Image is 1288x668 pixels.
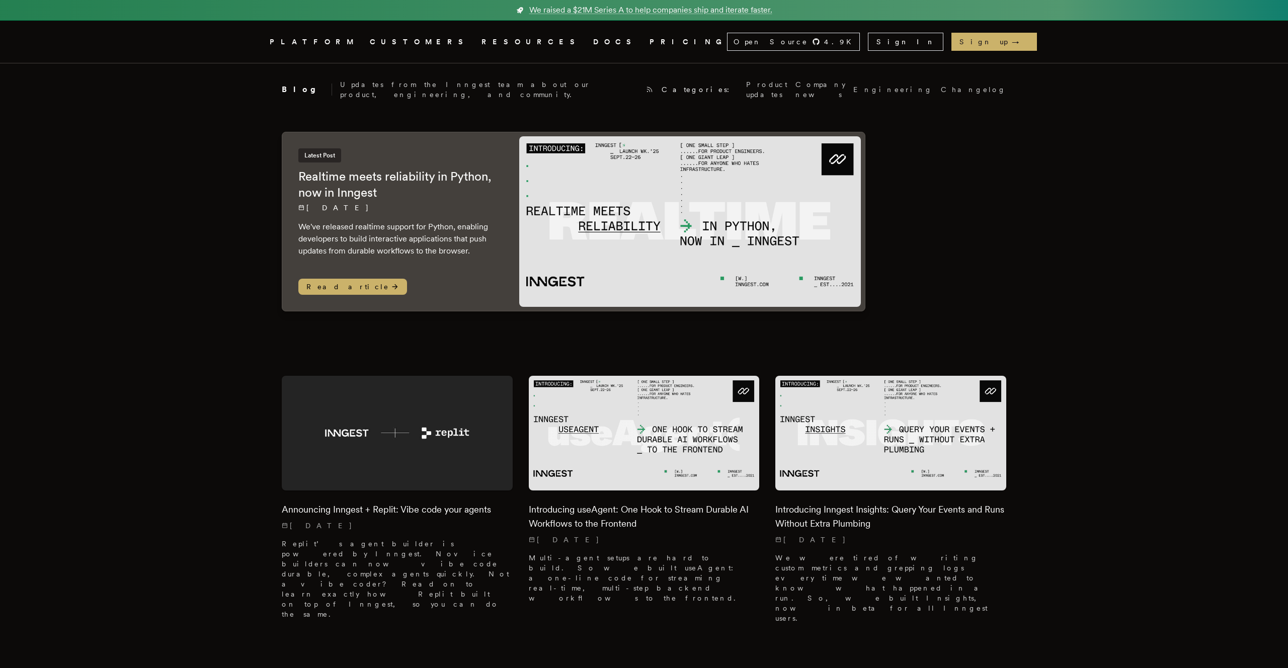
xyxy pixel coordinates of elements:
span: → [1012,37,1029,47]
p: [DATE] [282,521,513,531]
p: We were tired of writing custom metrics and grepping logs every time we wanted to know what happe... [775,553,1006,623]
a: Latest PostRealtime meets reliability in Python, now in Inngest[DATE] We've released realtime sup... [282,132,865,311]
a: Sign In [868,33,943,51]
a: CUSTOMERS [370,36,469,48]
a: Company news [795,79,845,100]
h2: Introducing useAgent: One Hook to Stream Durable AI Workflows to the Frontend [529,503,760,531]
p: Multi-agent setups are hard to build. So we built useAgent: a one-line code for streaming real-ti... [529,553,760,603]
a: Engineering [853,85,933,95]
a: Featured image for Introducing useAgent: One Hook to Stream Durable AI Workflows to the Frontend ... [529,376,760,612]
img: Featured image for Announcing Inngest + Replit: Vibe code your agents blog post [282,376,513,491]
h2: Announcing Inngest + Replit: Vibe code your agents [282,503,513,517]
h2: Introducing Inngest Insights: Query Your Events and Runs Without Extra Plumbing [775,503,1006,531]
button: PLATFORM [270,36,358,48]
span: 4.9 K [824,37,857,47]
p: Updates from the Inngest team about our product, engineering, and community. [340,79,637,100]
h2: Realtime meets reliability in Python, now in Inngest [298,169,499,201]
img: Featured image for Introducing useAgent: One Hook to Stream Durable AI Workflows to the Frontend ... [529,376,760,491]
p: [DATE] [298,203,499,213]
a: Product updates [746,79,787,100]
button: RESOURCES [481,36,581,48]
img: Featured image for Realtime meets reliability in Python, now in Inngest blog post [519,136,861,307]
p: We've released realtime support for Python, enabling developers to build interactive applications... [298,221,499,257]
span: We raised a $21M Series A to help companies ship and iterate faster. [529,4,772,16]
p: [DATE] [775,535,1006,545]
a: PRICING [650,36,727,48]
a: Changelog [941,85,1006,95]
span: Read article [298,279,407,295]
p: Replit’s agent builder is powered by Inngest. Novice builders can now vibe code durable, complex ... [282,539,513,619]
a: Sign up [951,33,1037,51]
p: [DATE] [529,535,760,545]
nav: Global [242,21,1046,63]
a: DOCS [593,36,637,48]
span: Open Source [734,37,808,47]
span: Latest Post [298,148,341,162]
span: Categories: [662,85,738,95]
img: Featured image for Introducing Inngest Insights: Query Your Events and Runs Without Extra Plumbin... [775,376,1006,491]
a: Featured image for Introducing Inngest Insights: Query Your Events and Runs Without Extra Plumbin... [775,376,1006,632]
h2: Blog [282,83,332,96]
a: Featured image for Announcing Inngest + Replit: Vibe code your agents blog postAnnouncing Inngest... [282,376,513,628]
